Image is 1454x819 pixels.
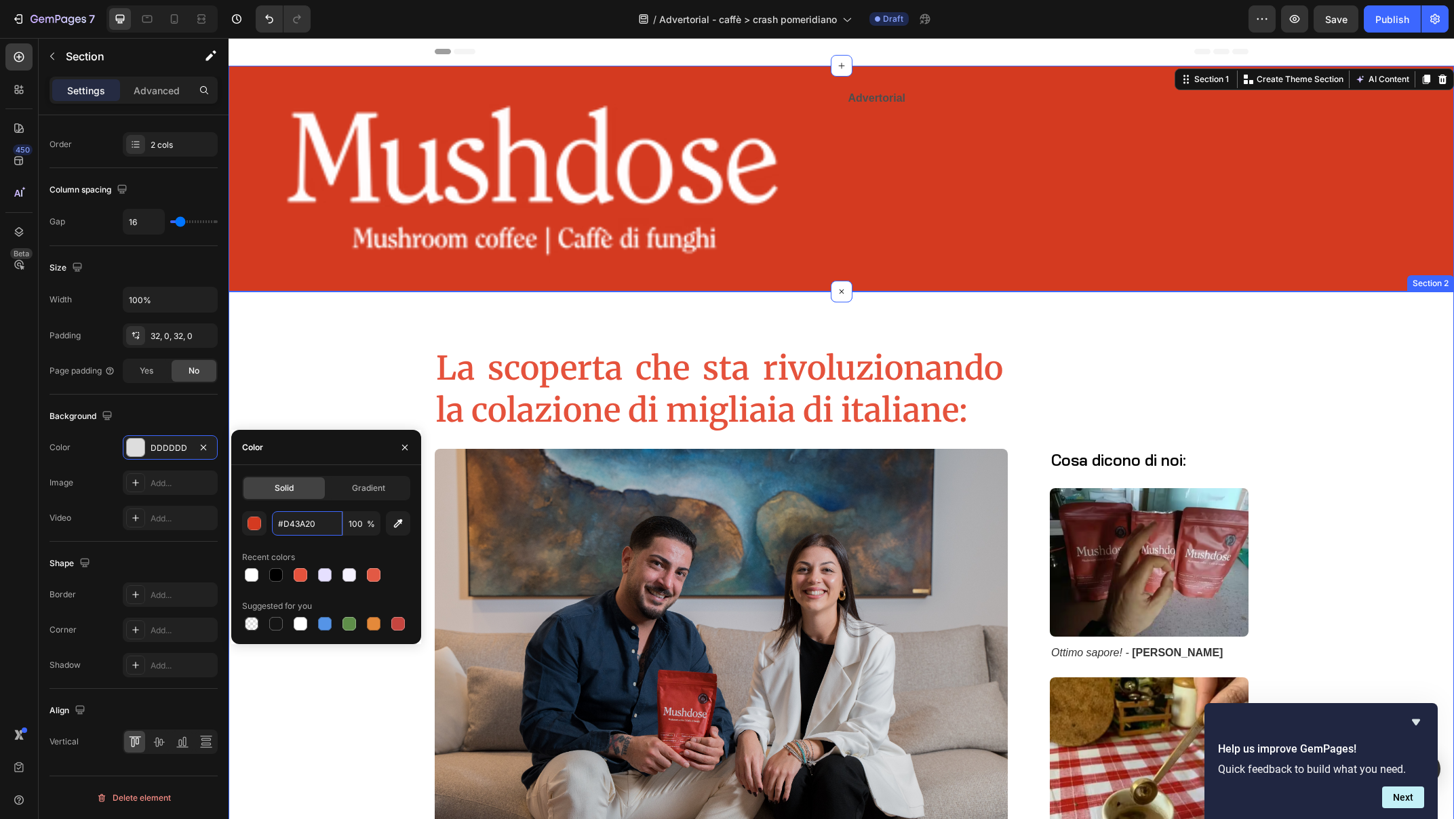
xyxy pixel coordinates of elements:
[275,482,294,494] span: Solid
[50,588,76,601] div: Border
[50,259,85,277] div: Size
[50,216,65,228] div: Gap
[151,513,214,525] div: Add...
[242,600,312,612] div: Suggested for you
[50,477,73,489] div: Image
[653,12,656,26] span: /
[620,54,677,66] strong: Advertorial
[50,138,72,151] div: Order
[50,407,115,426] div: Background
[89,11,95,27] p: 7
[821,411,1020,434] h3: Cosa dicono di noi:
[50,512,71,524] div: Video
[823,609,901,620] i: Ottimo sapore! -
[13,144,33,155] div: 450
[50,441,71,454] div: Color
[10,248,33,259] div: Beta
[1364,5,1421,33] button: Publish
[903,609,994,620] strong: [PERSON_NAME]
[151,624,214,637] div: Add...
[50,294,72,306] div: Width
[96,790,171,806] div: Delete element
[963,35,1003,47] div: Section 1
[50,181,130,199] div: Column spacing
[151,139,214,151] div: 2 cols
[1181,239,1223,252] div: Section 2
[1218,714,1424,808] div: Help us improve GemPages!
[1314,5,1358,33] button: Save
[134,83,180,98] p: Advanced
[50,624,77,636] div: Corner
[659,12,837,26] span: Advertorial - caffè > crash pomeridiano
[67,83,105,98] p: Settings
[272,511,342,536] input: Eg: FFFFFF
[352,482,385,494] span: Gradient
[123,209,164,234] input: Auto
[50,659,81,671] div: Shadow
[151,477,214,490] div: Add...
[367,518,375,530] span: %
[1382,786,1424,808] button: Next question
[883,13,903,25] span: Draft
[151,660,214,672] div: Add...
[821,450,1020,598] img: gempages_509916340421657773-835b3fdb-5beb-403c-bf84-13267d7a259d.png
[66,48,177,64] p: Section
[50,329,81,342] div: Padding
[50,365,115,377] div: Page padding
[50,787,218,809] button: Delete element
[50,702,88,720] div: Align
[229,38,1454,819] iframe: Design area
[256,5,311,33] div: Undo/Redo
[151,442,190,454] div: DDDDDD
[50,736,79,748] div: Vertical
[1325,14,1348,25] span: Save
[1408,714,1424,730] button: Hide survey
[1028,35,1115,47] p: Create Theme Section
[123,287,217,312] input: Auto
[140,365,153,377] span: Yes
[1375,12,1409,26] div: Publish
[206,411,780,793] img: gempages_509916340421657773-d45a55b0-37e4-43ab-afd3-8729861f09ed.jpg
[242,441,263,454] div: Color
[1124,33,1183,49] button: AI Content
[189,365,199,377] span: No
[206,308,776,395] h1: La scoperta che sta rivoluzionando la colazione di migliaia di italiane:
[1218,741,1424,757] h2: Help us improve GemPages!
[242,551,295,563] div: Recent colors
[151,589,214,601] div: Add...
[151,330,214,342] div: 32, 0, 32, 0
[618,49,1226,72] div: Rich Text Editor. Editing area: main
[5,5,101,33] button: 7
[1218,763,1424,776] p: Quick feedback to build what you need.
[50,555,93,573] div: Shape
